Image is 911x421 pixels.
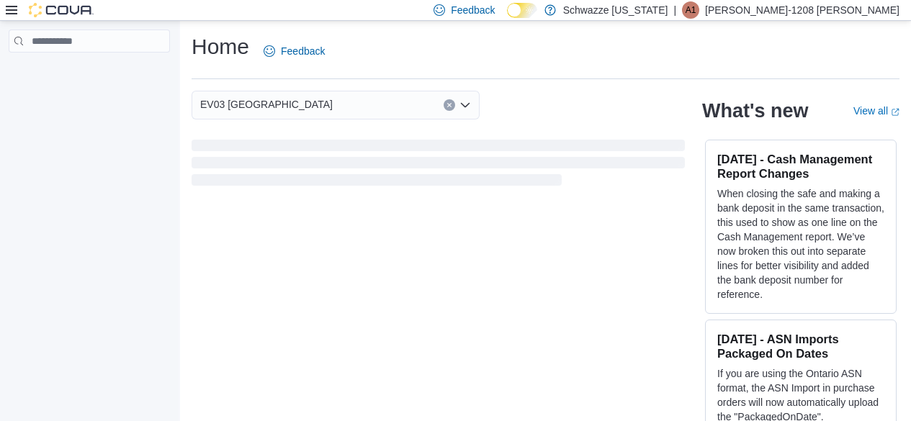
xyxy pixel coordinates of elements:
button: Open list of options [459,99,471,111]
nav: Complex example [9,55,170,90]
button: Clear input [444,99,455,111]
a: View allExternal link [853,105,899,117]
h3: [DATE] - ASN Imports Packaged On Dates [717,332,884,361]
span: Dark Mode [507,18,508,19]
h2: What's new [702,99,808,122]
span: Loading [192,142,685,189]
span: A1 [686,1,696,19]
h3: [DATE] - Cash Management Report Changes [717,152,884,181]
p: When closing the safe and making a bank deposit in the same transaction, this used to show as one... [717,186,884,302]
a: Feedback [258,37,331,65]
span: Feedback [451,3,495,17]
p: [PERSON_NAME]-1208 [PERSON_NAME] [705,1,899,19]
div: Arthur-1208 Emsley [682,1,699,19]
p: Schwazze [US_STATE] [563,1,668,19]
svg: External link [891,108,899,117]
input: Dark Mode [507,3,537,18]
span: Feedback [281,44,325,58]
img: Cova [29,3,94,17]
h1: Home [192,32,249,61]
span: EV03 [GEOGRAPHIC_DATA] [200,96,333,113]
p: | [673,1,676,19]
